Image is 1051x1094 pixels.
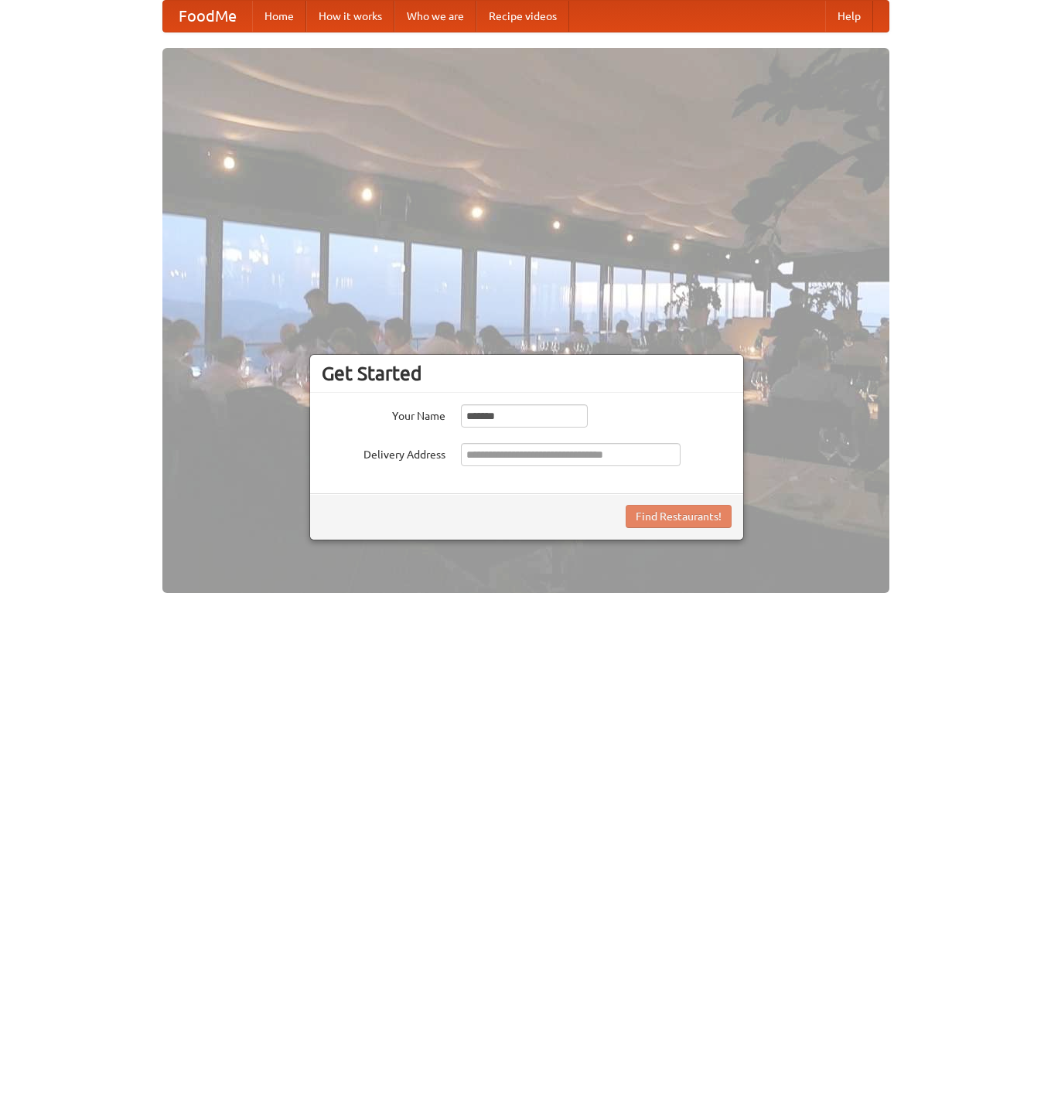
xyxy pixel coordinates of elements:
[252,1,306,32] a: Home
[163,1,252,32] a: FoodMe
[825,1,873,32] a: Help
[476,1,569,32] a: Recipe videos
[306,1,394,32] a: How it works
[394,1,476,32] a: Who we are
[626,505,732,528] button: Find Restaurants!
[322,443,445,462] label: Delivery Address
[322,362,732,385] h3: Get Started
[322,404,445,424] label: Your Name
